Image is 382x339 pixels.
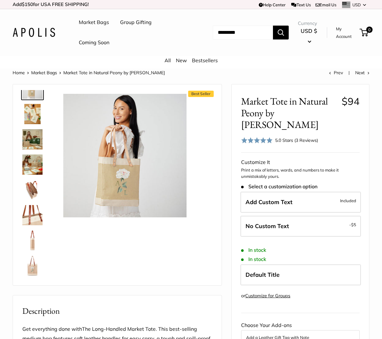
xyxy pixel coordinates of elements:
a: Market Tote in Natural Peony by Amy Logsdon [21,153,44,176]
a: Market Tote in Natural Peony by Amy Logsdon [21,204,44,227]
span: Included [340,197,356,204]
a: Next [355,70,369,76]
a: description_Side view of the Original Market Tote [21,229,44,252]
a: Email Us [315,2,336,7]
span: USD [352,2,361,7]
a: Text Us [291,2,310,7]
span: Add Custom Text [246,198,292,206]
img: Market Tote in Natural Peony by Amy Logsdon [63,94,187,217]
span: Best Seller [188,91,214,97]
div: 5.0 Stars (3 Reviews) [241,136,318,145]
a: My Account [336,25,357,40]
div: 5.0 Stars (3 Reviews) [275,137,318,144]
span: Market Tote in Natural Peony by [PERSON_NAME] [63,70,165,76]
nav: Breadcrumb [13,69,165,77]
a: Market Tote in Natural Peony by Amy Logsdon [21,103,44,125]
a: Market Tote in Natural Peony by Amy Logsdon [21,128,44,151]
a: Market Bags [31,70,57,76]
label: Leave Blank [240,216,361,237]
label: Default Title [240,264,361,285]
a: Help Center [259,2,286,7]
span: Select a customization option [241,184,317,190]
span: 0 [366,27,373,33]
span: USD $ [301,27,317,34]
img: Apolis [13,28,55,37]
span: Default Title [246,271,280,278]
a: Prev [329,70,343,76]
img: Market Tote in Natural Peony by Amy Logsdon [22,129,43,149]
a: Market Bags [79,18,109,27]
span: In stock [241,256,266,262]
img: Market Tote in Natural Peony by Amy Logsdon [22,104,43,124]
div: Customize It [241,158,360,167]
img: Market Tote in Natural Peony by Amy Logsdon [22,256,43,276]
img: Market Tote in Natural Peony by Amy Logsdon [22,180,43,200]
a: All [165,57,171,64]
div: or [241,292,290,300]
a: Market Tote in Natural Peony by Amy Logsdon [21,179,44,201]
span: Market Tote in Natural Peony by [PERSON_NAME] [241,95,337,131]
p: Print a mix of letters, words, and numbers to make it unmistakably yours. [241,167,360,179]
a: New [176,57,187,64]
button: Search [273,26,289,39]
img: description_Side view of the Original Market Tote [22,230,43,251]
label: Add Custom Text [240,192,361,213]
a: Customize for Groups [245,293,290,299]
button: USD $ [298,26,320,46]
span: Currency [298,19,320,28]
a: Group Gifting [120,18,152,27]
span: In stock [241,247,266,253]
input: Search... [213,26,273,39]
span: $150 [22,1,33,7]
img: Market Tote in Natural Peony by Amy Logsdon [22,154,43,175]
a: Market Tote in Natural Peony by Amy Logsdon [21,254,44,277]
h2: Description [22,305,212,317]
a: Bestsellers [192,57,218,64]
span: $94 [342,95,360,107]
span: - [349,221,356,228]
span: $5 [351,222,356,227]
span: No Custom Text [246,222,289,230]
a: Home [13,70,25,76]
a: Coming Soon [79,38,109,47]
a: 0 [360,29,368,36]
img: Market Tote in Natural Peony by Amy Logsdon [22,205,43,225]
